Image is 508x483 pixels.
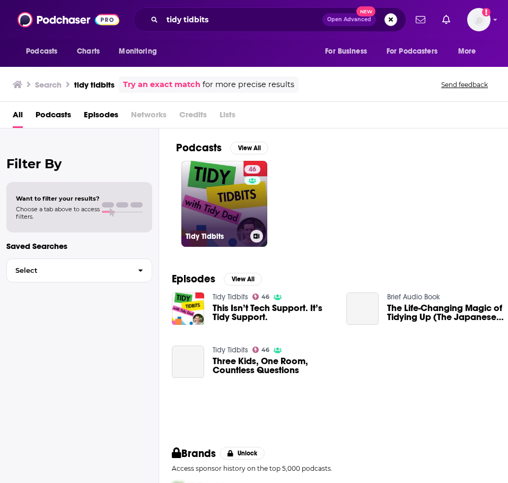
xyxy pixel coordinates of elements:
button: Select [6,258,152,282]
span: The Life-Changing Magic of Tidying Up (The Japanese Art of Decluttering and Organizing) by [PERSO... [387,304,508,322]
span: More [458,44,476,59]
button: Show profile menu [467,8,491,31]
a: EpisodesView All [172,272,262,286]
button: Unlock [220,447,265,460]
a: Tidy Tidbits [213,346,248,355]
a: Three Kids, One Room, Countless Questions [213,357,334,375]
button: open menu [111,41,170,62]
span: Choose a tab above to access filters. [16,205,100,220]
a: The Life-Changing Magic of Tidying Up (The Japanese Art of Decluttering and Organizing) by Marie ... [387,304,508,322]
img: This Isn’t Tech Support. It’s Tidy Support. [172,292,204,325]
a: Try an exact match [123,79,200,91]
a: The Life-Changing Magic of Tidying Up (The Japanese Art of Decluttering and Organizing) by Marie ... [346,292,379,325]
div: Search podcasts, credits, & more... [133,7,406,32]
img: User Profile [467,8,491,31]
a: Episodes [84,106,118,128]
span: Logged in as GregKubie [467,8,491,31]
a: 46 [252,294,270,300]
span: 46 [261,295,269,299]
button: open menu [318,41,380,62]
button: open menu [19,41,71,62]
a: Charts [70,41,106,62]
span: Lists [220,106,235,128]
a: 46 [252,347,270,353]
h2: Podcasts [176,141,222,154]
a: Show notifications dropdown [411,11,430,29]
button: Send feedback [438,80,491,89]
input: Search podcasts, credits, & more... [162,11,322,28]
a: This Isn’t Tech Support. It’s Tidy Support. [213,304,334,322]
button: Open AdvancedNew [322,13,376,26]
span: Charts [77,44,100,59]
a: Three Kids, One Room, Countless Questions [172,346,204,378]
h3: tidy tidbits [74,80,115,90]
a: Brief Audio Book [387,292,440,301]
span: Open Advanced [327,17,371,22]
span: Credits [179,106,207,128]
p: Access sponsor history on the top 5,000 podcasts. [172,464,495,472]
h3: Tidy Tidbits [186,232,246,241]
a: PodcastsView All [176,141,268,154]
svg: Add a profile image [482,8,491,16]
button: View All [230,142,268,154]
p: Saved Searches [6,241,152,251]
button: open menu [380,41,453,62]
span: Want to filter your results? [16,195,100,202]
a: Tidy Tidbits [213,292,248,301]
h2: Filter By [6,156,152,171]
span: Networks [131,106,167,128]
h2: Episodes [172,272,215,286]
a: 46 [244,165,260,174]
h2: Brands [172,447,216,460]
a: Podcasts [36,106,71,128]
span: 46 [249,165,256,175]
span: 46 [261,348,269,352]
button: View All [224,273,262,286]
img: Podchaser - Follow, Share and Rate Podcasts [17,10,119,30]
span: For Business [325,44,367,59]
span: Monitoring [119,44,156,59]
a: All [13,106,23,128]
button: open menu [451,41,489,62]
h3: Search [35,80,62,90]
span: Select [7,267,129,274]
a: 46Tidy Tidbits [181,161,267,247]
span: for more precise results [203,79,294,91]
span: Podcasts [26,44,57,59]
span: For Podcasters [387,44,437,59]
span: New [356,6,375,16]
a: Show notifications dropdown [438,11,454,29]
